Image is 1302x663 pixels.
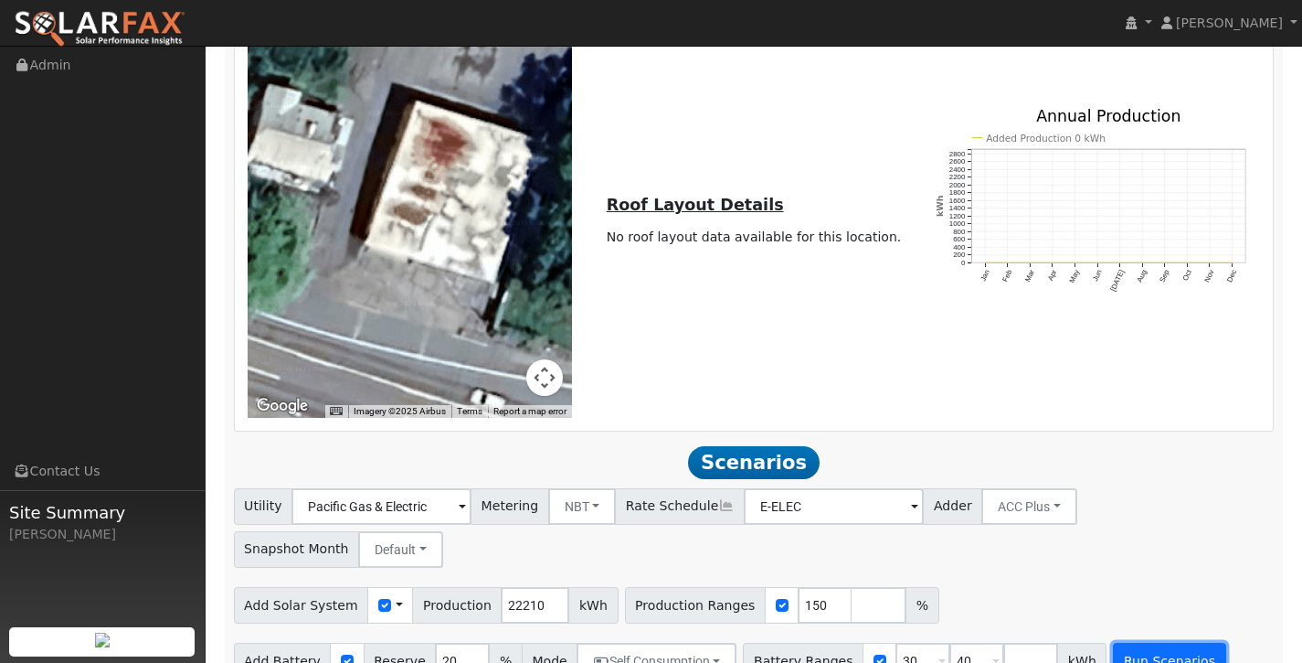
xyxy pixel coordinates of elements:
button: ACC Plus [981,488,1077,525]
div: [PERSON_NAME] [9,525,196,544]
text: [DATE] [1109,269,1127,293]
circle: onclick="" [1096,262,1099,264]
text: 2400 [949,166,966,174]
text: 2000 [949,181,966,189]
span: % [905,587,938,624]
text: 2800 [949,150,966,158]
text: Mar [1023,269,1036,283]
text: 1600 [949,197,966,205]
text: Jun [1091,269,1104,283]
circle: onclick="" [1141,262,1144,264]
input: Select a Utility [291,488,471,525]
span: Metering [471,488,549,525]
text: 1200 [949,212,966,220]
a: Open this area in Google Maps (opens a new window) [252,394,312,418]
text: 800 [953,228,966,236]
circle: onclick="" [1006,262,1009,264]
circle: onclick="" [1029,262,1032,264]
text: Annual Production [1036,107,1180,125]
text: 200 [953,251,966,260]
img: retrieve [95,633,110,647]
text: Dec [1225,269,1238,284]
text: 1000 [949,220,966,229]
circle: onclick="" [1118,262,1121,264]
u: Roof Layout Details [607,196,784,214]
span: Imagery ©2025 Airbus [354,406,446,416]
text: kWh [935,196,945,217]
button: Default [358,531,443,568]
button: NBT [548,488,617,525]
text: 2200 [949,173,966,181]
span: Utility [234,488,293,525]
input: Select a Rate Schedule [744,488,924,525]
span: Rate Schedule [615,488,745,525]
td: No roof layout data available for this location. [603,225,905,251]
span: kWh [568,587,618,624]
text: Sep [1159,268,1171,283]
text: 400 [953,243,966,251]
text: Apr [1046,269,1059,283]
text: May [1068,269,1081,284]
span: [PERSON_NAME] [1176,16,1283,30]
a: Terms (opens in new tab) [457,406,482,416]
img: SolarFax [14,10,185,48]
circle: onclick="" [1051,262,1053,264]
text: Aug [1136,269,1149,284]
span: Add Solar System [234,587,369,624]
span: Site Summary [9,500,196,525]
span: Adder [923,488,982,525]
span: Production [412,587,502,624]
circle: onclick="" [1163,262,1166,264]
text: 2600 [949,157,966,166]
a: Report a map error [493,406,566,416]
circle: onclick="" [984,262,987,264]
text: Added Production 0 kWh [986,133,1106,144]
img: Google [252,394,312,418]
text: Jan [979,269,991,283]
text: 600 [953,236,966,244]
text: Feb [1000,268,1013,283]
button: Map camera controls [526,359,563,396]
circle: onclick="" [1074,262,1076,264]
circle: onclick="" [1209,262,1212,264]
text: 1800 [949,188,966,197]
span: Snapshot Month [234,531,360,568]
circle: onclick="" [1231,262,1233,264]
text: 1400 [949,205,966,213]
button: Keyboard shortcuts [330,405,343,418]
text: Nov [1203,269,1216,284]
text: 0 [961,259,966,267]
text: Oct [1181,268,1194,283]
circle: onclick="" [1186,262,1189,264]
span: Scenarios [688,446,819,479]
span: Production Ranges [625,587,766,624]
